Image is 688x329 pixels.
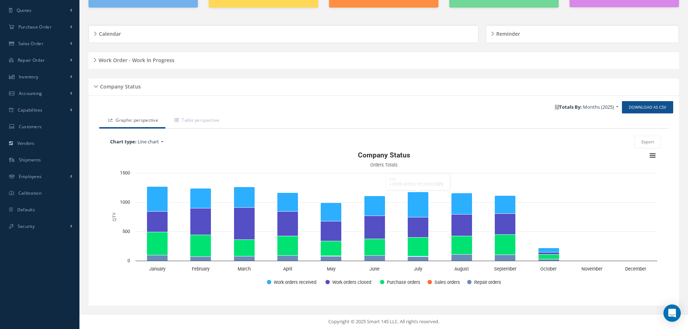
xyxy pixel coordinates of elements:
[87,318,681,325] div: Copyright © 2025 Smart 145 LLC. All rights reserved.
[19,90,42,96] span: Accounting
[190,235,211,256] path: February, 371. Purchase orders.
[283,266,292,272] text: April
[370,162,398,168] text: Orders Totals
[120,199,130,205] text: 1000
[107,148,661,293] svg: Interactive chart
[494,29,520,37] h5: Reminder
[551,102,622,113] a: Totals By: Months (2025)
[18,107,43,113] span: Capabilities
[538,248,559,252] path: October, 71. Work orders received.
[414,266,422,272] text: July
[120,170,130,176] text: 1500
[18,24,52,30] span: Purchase Order
[190,188,211,208] path: February, 339. Work orders received.
[583,104,614,110] span: Months (2025)
[147,186,168,211] path: January, 429. Work orders received.
[451,214,472,236] path: August, 366. Work orders closed.
[321,256,342,261] path: May, 78. Repair orders.
[321,221,342,241] path: May, 343. Work orders closed.
[451,193,472,214] path: August, 366. Work orders received.
[555,104,582,110] b: Totals By:
[277,211,298,236] path: April, 419. Work orders closed.
[147,232,645,261] g: Purchase orders, bar series 3 of 5 with 12 bars.
[165,113,226,129] a: Table perspective
[538,254,559,259] path: October, 85. Purchase orders.
[147,254,645,261] g: Repair orders, bar series 5 of 5 with 12 bars.
[112,212,117,221] text: QTY
[149,266,165,272] text: January
[495,234,516,255] path: September, 346. Purchase orders.
[97,29,121,37] h5: Calendar
[358,151,410,159] text: Company Status
[19,74,39,80] span: Inventory
[17,7,32,13] span: Quotes
[18,223,35,229] span: Security
[234,239,255,256] path: March, 286. Purchase orders.
[99,113,165,129] a: Graphic perspective
[495,213,516,234] path: September, 362. Work orders closed.
[663,304,681,322] div: Open Intercom Messenger
[18,40,43,47] span: Sales Order
[581,266,603,272] text: November
[364,239,385,255] path: June, 281. Purchase orders.
[190,256,211,261] path: February, 73. Repair orders.
[622,101,673,114] a: Download as CSV
[18,190,42,196] span: Calibration
[19,124,42,130] span: Customers
[110,138,137,145] b: Chart type:
[451,236,472,254] path: August, 319. Purchase orders.
[495,195,516,213] path: September, 305. Work orders received.
[538,252,559,254] path: October, 35. Work orders closed.
[408,217,429,237] path: July, 350. Work orders closed.
[408,237,429,256] path: July, 320. Purchase orders.
[369,266,380,272] text: June
[234,256,255,261] path: March, 76. Repair orders.
[495,255,516,261] path: September, 99. Repair orders.
[540,266,557,272] text: October
[138,138,159,145] span: Line chart
[321,241,342,256] path: May, 255. Purchase orders.
[428,279,459,285] button: Show Sales orders
[451,254,472,261] path: August, 105. Repair orders.
[192,266,209,272] text: February
[107,137,284,147] a: Chart type: Line chart
[19,157,41,163] span: Shipments
[408,192,429,217] path: July, 429. Work orders received.
[147,211,168,232] path: January, 351. Work orders closed.
[325,279,372,285] button: Show Work orders closed
[18,57,45,63] span: Repair Order
[648,151,658,161] button: View chart menu, Company Status
[364,196,385,216] path: June, 341. Work orders received.
[467,279,502,285] button: Show Repair orders
[625,266,646,272] text: December
[364,255,385,261] path: June, 90. Repair orders.
[454,266,469,272] text: August
[96,55,174,64] h5: Work Order - Work In Progress
[267,279,317,285] button: Show Work orders received
[234,187,255,207] path: March, 350. Work orders received.
[321,203,342,221] path: May, 313. Work orders received.
[238,266,251,272] text: March
[98,81,141,90] h5: Company Status
[17,207,35,213] span: Defaults
[190,208,211,235] path: February, 453. Work orders closed.
[327,266,336,272] text: May
[277,255,298,261] path: April, 90. Repair orders.
[538,259,559,261] path: October, 26. Repair orders.
[494,266,517,272] text: September
[635,136,661,148] button: Export
[277,192,298,211] path: April, 320. Work orders received.
[234,207,255,239] path: March, 549. Work orders closed.
[277,236,298,255] path: April, 331. Purchase orders.
[127,258,130,263] text: 0
[147,232,168,255] path: January, 395. Purchase orders.
[364,216,385,239] path: June, 398. Work orders closed.
[408,256,429,261] path: July, 74. Repair orders.
[107,148,661,293] div: Company Status. Highcharts interactive chart.
[380,279,420,285] button: Show Purchase orders
[17,140,35,146] span: Vendors
[147,255,168,261] path: January, 95. Repair orders.
[19,173,42,179] span: Employees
